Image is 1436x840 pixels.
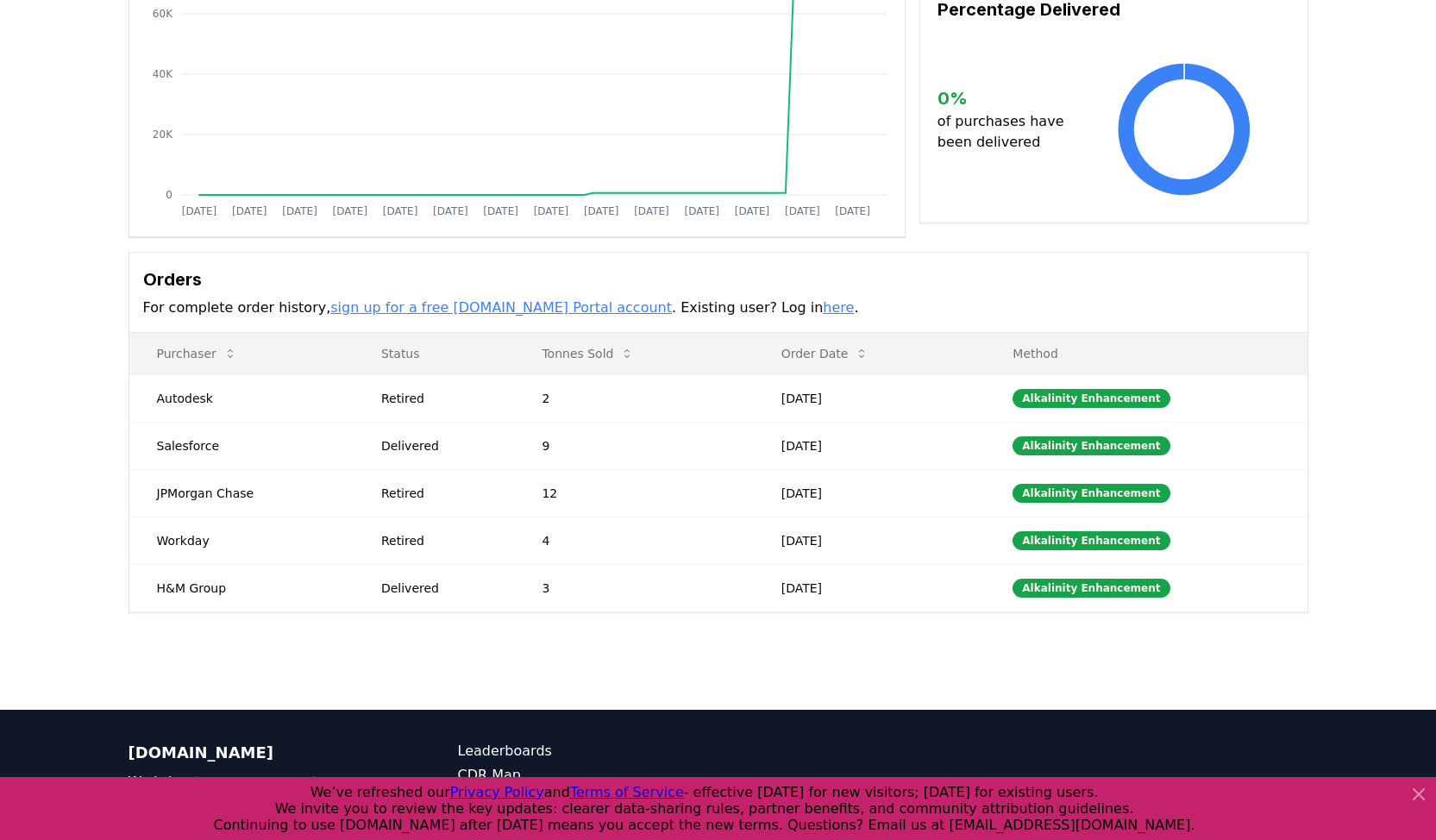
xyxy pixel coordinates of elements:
[999,345,1293,362] p: Method
[382,205,417,217] tspan: [DATE]
[381,532,500,549] div: Retired
[528,336,648,371] button: Tonnes Sold
[129,374,354,422] td: Autodesk
[381,580,500,597] div: Delivered
[785,205,820,217] tspan: [DATE]
[152,129,172,141] tspan: 20K
[754,422,986,469] td: [DATE]
[129,564,354,611] td: H&M Group
[684,205,719,217] tspan: [DATE]
[634,205,669,217] tspan: [DATE]
[458,765,718,786] a: CDR Map
[1013,484,1169,503] div: Alkalinity Enhancement
[367,345,500,362] p: Status
[381,437,500,454] div: Delivered
[381,485,500,502] div: Retired
[583,205,618,217] tspan: [DATE]
[823,299,854,316] a: here
[514,422,753,469] td: 9
[734,205,769,217] tspan: [DATE]
[330,299,672,316] a: sign up for a free [DOMAIN_NAME] Portal account
[754,374,986,422] td: [DATE]
[1013,531,1169,550] div: Alkalinity Enhancement
[1013,579,1169,598] div: Alkalinity Enhancement
[937,85,1078,111] h3: 0 %
[129,517,354,564] td: Workday
[143,336,251,371] button: Purchaser
[754,517,986,564] td: [DATE]
[768,336,883,371] button: Order Date
[181,205,216,217] tspan: [DATE]
[458,741,718,762] a: Leaderboards
[231,205,267,217] tspan: [DATE]
[514,564,753,611] td: 3
[483,205,518,217] tspan: [DATE]
[332,205,367,217] tspan: [DATE]
[143,266,1294,292] h3: Orders
[129,469,354,517] td: JPMorgan Chase
[533,205,568,217] tspan: [DATE]
[754,469,986,517] td: [DATE]
[166,189,172,201] tspan: 0
[514,374,753,422] td: 2
[1013,389,1169,408] div: Alkalinity Enhancement
[152,8,172,20] tspan: 60K
[129,741,389,765] p: [DOMAIN_NAME]
[754,564,986,611] td: [DATE]
[514,517,753,564] td: 4
[835,205,870,217] tspan: [DATE]
[937,111,1078,153] p: of purchases have been delivered
[433,205,468,217] tspan: [DATE]
[381,390,500,407] div: Retired
[129,774,316,811] span: transparency and accountability
[152,68,172,80] tspan: 40K
[282,205,317,217] tspan: [DATE]
[129,422,354,469] td: Salesforce
[143,298,1294,318] p: For complete order history, . Existing user? Log in .
[129,772,389,834] p: We bring to the durable carbon removal market
[1013,436,1169,455] div: Alkalinity Enhancement
[514,469,753,517] td: 12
